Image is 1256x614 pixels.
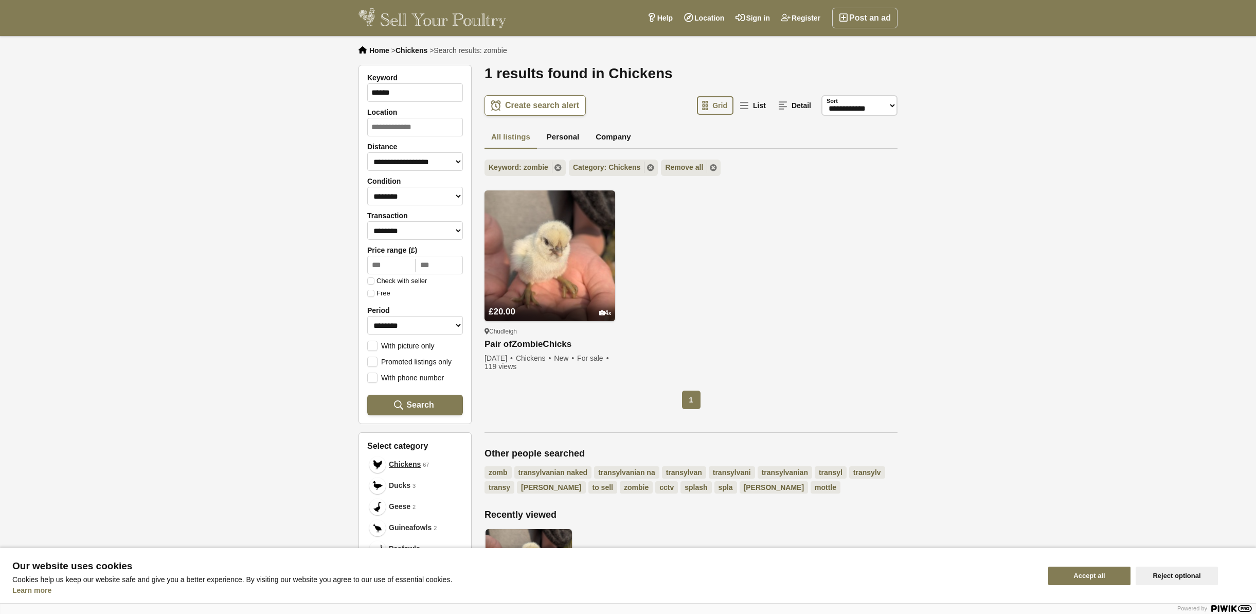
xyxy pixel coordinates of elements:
[505,100,579,111] span: Create search alert
[485,510,898,521] h2: Recently viewed
[367,212,463,220] label: Transaction
[662,466,706,479] a: transylvan
[12,561,1036,571] span: Our website uses cookies
[434,46,507,55] span: Search results: zombie
[827,97,838,106] label: Sort
[434,524,437,533] em: 2
[682,391,701,409] span: 1
[714,481,737,494] a: spla
[792,101,811,110] span: Detail
[589,126,637,150] a: Company
[485,95,586,116] a: Create search alert
[367,277,427,285] label: Check with seller
[554,354,575,362] span: New
[12,575,1036,584] p: Cookies help us keep our website safe and give you a better experience. By visiting our website y...
[577,354,609,362] span: For sale
[389,501,410,512] span: Geese
[620,481,653,494] a: zombie
[485,160,566,176] a: Keyword: zombie
[429,46,507,55] li: >
[485,126,537,150] a: All listings
[369,46,389,55] a: Home
[753,101,766,110] span: List
[730,8,776,28] a: Sign in
[372,481,383,491] img: Ducks
[391,46,427,55] li: >
[12,586,51,594] a: Learn more
[569,160,658,176] a: Category: Chickens
[485,287,615,321] a: £20.00 4
[1136,567,1218,585] button: Reject optional
[514,466,592,479] a: transylvanian naked
[367,246,463,254] label: Price range (£)
[678,8,730,28] a: Location
[712,101,727,110] span: Grid
[697,96,733,115] a: Grid
[709,466,755,479] a: transylvani
[661,160,721,176] a: Remove all
[740,481,808,494] a: [PERSON_NAME]
[849,466,885,479] a: transylv
[406,400,434,410] span: Search
[485,327,615,336] div: Chudleigh
[367,177,463,185] label: Condition
[372,544,383,554] img: Peafowls
[372,523,383,533] img: Guineafowls
[815,466,847,479] a: transyl
[758,466,812,479] a: transylvanian
[485,481,514,494] a: transy
[372,502,383,512] img: Geese
[489,307,515,317] span: £20.00
[389,459,421,470] span: Chickens
[367,475,463,496] a: Ducks Ducks 3
[485,448,898,460] h2: Other people searched
[412,482,416,490] em: 3
[1177,605,1207,611] span: Powered by
[832,8,898,28] a: Post an ad
[680,481,711,494] a: splash
[358,8,506,28] img: Sell Your Poultry
[367,373,444,382] label: With phone number
[776,8,826,28] a: Register
[641,8,678,28] a: Help
[367,538,463,559] a: Peafowls Peafowls
[367,517,463,538] a: Guineafowls Guineafowls 2
[811,481,840,494] a: mottle
[389,522,432,533] span: Guineafowls
[372,460,383,470] img: Chickens
[367,441,463,451] h3: Select category
[517,481,585,494] a: [PERSON_NAME]
[367,108,463,116] label: Location
[367,306,463,314] label: Period
[367,341,434,350] label: With picture only
[485,354,514,362] span: [DATE]
[486,529,572,594] img: Pair of Zombie Chicks
[367,74,463,82] label: Keyword
[624,483,649,492] strong: zombie
[367,357,452,366] label: Promoted listings only
[367,290,390,297] label: Free
[516,354,552,362] span: Chickens
[485,65,898,82] h1: 1 results found in Chickens
[485,362,516,371] span: 119 views
[367,143,463,151] label: Distance
[367,395,463,415] button: Search
[389,543,420,554] span: Peafowls
[485,466,512,479] a: zomb
[512,339,543,349] strong: Zombie
[485,339,615,350] a: Pair ofZombieChicks
[423,461,429,469] em: 67
[389,480,410,491] span: Ducks
[540,126,586,150] a: Personal
[594,466,659,479] a: transylvanian na
[588,481,617,494] a: to sell
[599,309,612,317] div: 4
[773,96,817,115] a: Detail
[396,46,427,55] a: Chickens
[412,503,416,512] em: 2
[367,496,463,517] a: Geese Geese 2
[734,96,772,115] a: List
[655,481,678,494] a: cctv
